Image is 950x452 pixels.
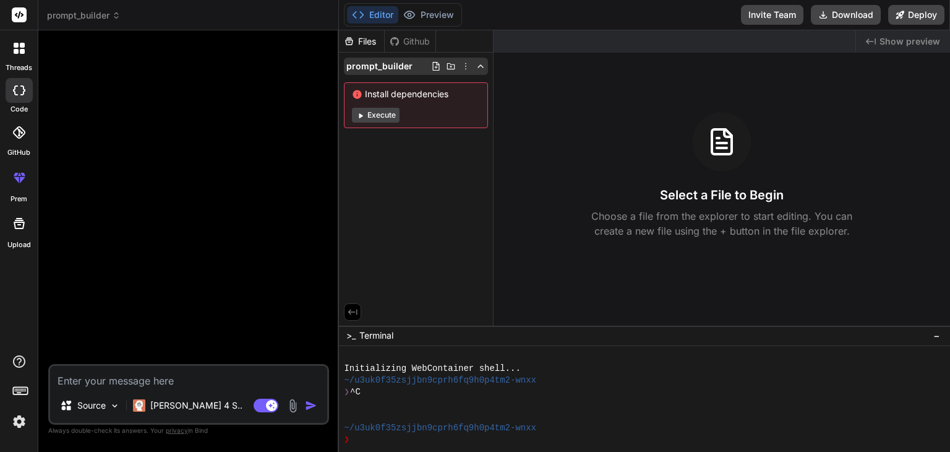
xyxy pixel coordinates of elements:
label: threads [6,63,32,73]
span: Show preview [879,35,940,48]
span: ~/u3uk0f35zsjjbn9cprh6fq9h0p4tm2-wnxx [344,422,536,434]
label: Upload [7,240,31,250]
span: ^C [350,386,361,398]
img: icon [305,399,317,412]
span: ~/u3uk0f35zsjjbn9cprh6fq9h0p4tm2-wnxx [344,375,536,386]
button: Download [811,5,881,25]
h3: Select a File to Begin [660,186,784,204]
button: Invite Team [741,5,803,25]
span: Terminal [359,329,393,342]
span: privacy [166,427,188,434]
label: prem [11,194,27,204]
span: ❯ [344,434,350,446]
img: Pick Models [109,401,120,411]
span: − [933,329,940,342]
span: ❯ [344,386,350,398]
img: settings [9,411,30,432]
span: prompt_builder [346,60,413,72]
div: Github [385,35,435,48]
img: attachment [286,399,300,413]
label: code [11,104,28,115]
button: Editor [347,6,398,24]
span: >_ [346,329,356,342]
img: Claude 4 Sonnet [133,399,145,412]
button: Preview [398,6,459,24]
button: Execute [352,108,400,123]
p: [PERSON_NAME] 4 S.. [150,399,242,412]
p: Choose a file from the explorer to start editing. You can create a new file using the + button in... [583,209,860,238]
div: Files [339,35,384,48]
label: GitHub [7,147,30,158]
p: Always double-check its answers. Your in Bind [48,425,329,437]
span: Install dependencies [352,88,480,100]
span: Initializing WebContainer shell... [344,363,520,375]
p: Source [77,399,106,412]
span: prompt_builder [47,9,121,22]
button: − [931,326,943,346]
button: Deploy [888,5,944,25]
